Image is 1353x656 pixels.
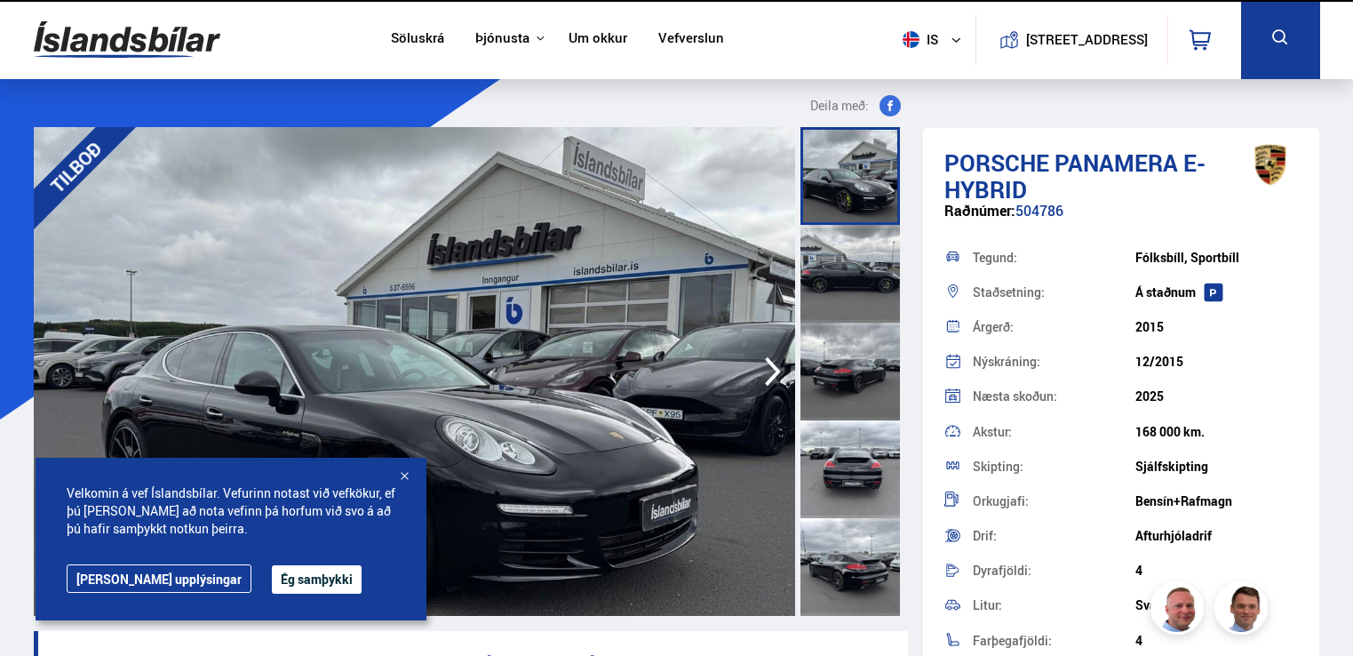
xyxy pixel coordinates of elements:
[1033,32,1142,47] button: [STREET_ADDRESS]
[1135,389,1298,404] div: 2025
[1135,285,1298,300] div: Á staðnum
[973,635,1135,647] div: Farþegafjöldi:
[1217,584,1270,637] img: FbJEzSuNWCJXmdc-.webp
[810,95,869,116] span: Deila með:
[1235,137,1306,192] img: brand logo
[1135,598,1298,612] div: Svartur
[973,564,1135,577] div: Dyrafjöldi:
[1135,529,1298,543] div: Afturhjóladrif
[1153,584,1206,637] img: siFngHWaQ9KaOqBr.png
[569,30,627,49] a: Um okkur
[973,390,1135,403] div: Næsta skoðun:
[973,530,1135,542] div: Drif:
[1135,251,1298,265] div: Fólksbíll, Sportbíll
[1135,634,1298,648] div: 4
[1135,320,1298,334] div: 2015
[895,13,975,66] button: is
[973,356,1135,368] div: Nýskráning:
[1135,564,1298,578] div: 4
[944,203,1299,237] div: 504786
[272,565,362,594] button: Ég samþykki
[973,495,1135,508] div: Orkugjafi:
[985,14,1158,65] a: [STREET_ADDRESS]
[973,252,1135,264] div: Tegund:
[973,426,1135,438] div: Akstur:
[1135,355,1298,369] div: 12/2015
[944,147,1049,179] span: Porsche
[1135,460,1298,474] div: Sjálfskipting
[34,127,795,616] img: 3526156.jpeg
[391,30,444,49] a: Söluskrá
[895,31,940,48] span: is
[973,286,1135,299] div: Staðsetning:
[34,11,220,68] img: G0Ugv5HjCgRt.svg
[903,31,919,48] img: svg+xml;base64,PHN2ZyB4bWxucz0iaHR0cDovL3d3dy53My5vcmcvMjAwMC9zdmciIHdpZHRoPSI1MTIiIGhlaWdodD0iNT...
[1135,494,1298,508] div: Bensín+Rafmagn
[973,599,1135,612] div: Litur:
[973,321,1135,333] div: Árgerð:
[67,564,251,593] a: [PERSON_NAME] upplýsingar
[944,201,1015,220] span: Raðnúmer:
[944,147,1206,205] span: Panamera E-HYBRID
[658,30,724,49] a: Vefverslun
[475,30,529,47] button: Þjónusta
[67,484,395,538] span: Velkomin á vef Íslandsbílar. Vefurinn notast við vefkökur, ef þú [PERSON_NAME] að nota vefinn þá ...
[9,100,142,234] div: TILBOÐ
[973,460,1135,473] div: Skipting:
[803,95,908,116] button: Deila með:
[1135,425,1298,439] div: 168 000 km.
